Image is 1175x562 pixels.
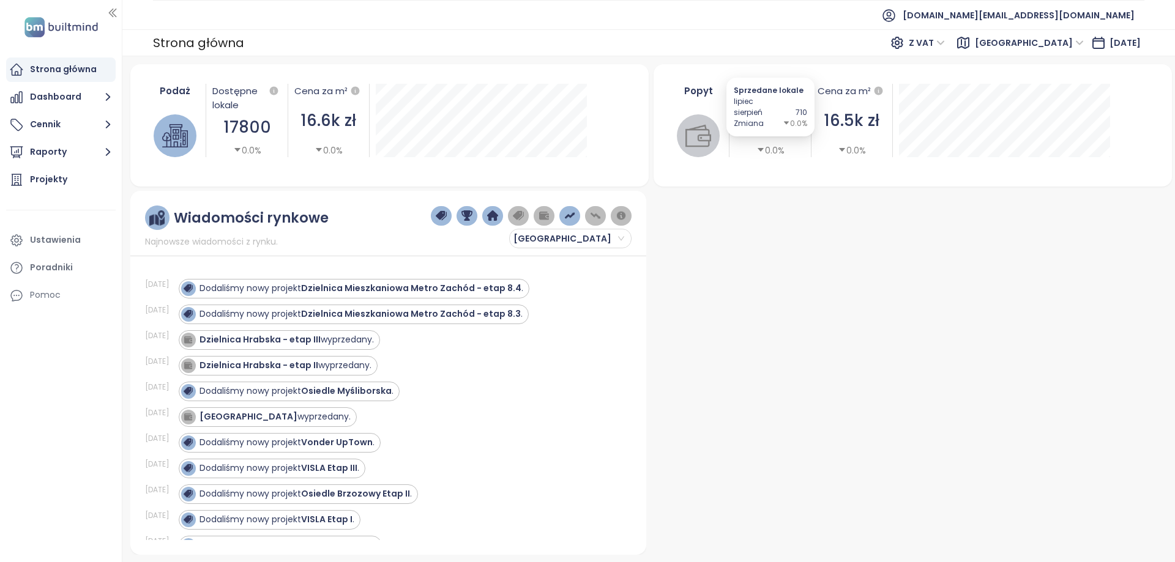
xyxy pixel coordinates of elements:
[149,210,165,226] img: ruler
[764,118,807,129] div: 0.0%
[184,489,192,498] img: icon
[909,34,945,52] span: Z VAT
[734,85,807,96] div: Sprzedane lokale
[200,539,376,552] div: Dodaliśmy nowy projekt .
[30,172,67,187] div: Projekty
[200,359,371,372] div: wyprzedany.
[145,279,176,290] div: [DATE]
[30,260,73,275] div: Poradniki
[174,210,329,226] div: Wiadomości rynkowe
[151,84,200,98] div: Podaż
[734,96,753,107] div: lipiec
[6,85,116,109] button: Dashboard
[30,287,61,303] div: Pomoc
[616,210,627,221] img: information-circle.png
[184,361,192,369] img: icon
[233,144,261,157] div: 0.0%
[233,146,242,154] span: caret-down
[6,168,116,192] a: Projekty
[6,113,116,137] button: Cennik
[145,407,176,418] div: [DATE]
[184,386,192,395] img: icon
[315,146,323,154] span: caret-down
[975,34,1084,52] span: Warszawa
[145,536,176,547] div: [DATE]
[184,412,192,421] img: icon
[200,308,523,320] div: Dodaliśmy nowy projekt .
[301,487,410,500] strong: Osiedle Brzozowy Etap II
[294,108,363,133] div: 16.6k zł
[162,123,188,149] img: house
[903,1,1135,30] span: [DOMAIN_NAME][EMAIL_ADDRESS][DOMAIN_NAME]
[184,515,192,523] img: icon
[756,144,785,157] div: 0.0%
[30,232,81,248] div: Ustawienia
[301,385,392,397] strong: Osiedle Myśliborska
[301,513,352,525] strong: VISLA Etap I
[301,539,374,551] strong: Pośrednia Etap I
[200,282,523,295] div: Dodaliśmy nowy projekt .
[200,333,374,346] div: wyprzedany.
[21,15,102,40] img: logo
[200,462,359,475] div: Dodaliśmy nowy projekt .
[6,140,116,165] button: Raporty
[734,118,764,129] div: Zmiana
[564,210,575,221] img: price-increases.png
[783,119,790,127] span: caret-down
[212,115,281,140] div: 17800
[6,283,116,308] div: Pomoc
[818,84,886,98] div: Cena za m²
[200,385,394,397] div: Dodaliśmy nowy projekt .
[6,57,116,82] a: Strona główna
[1110,37,1141,49] span: [DATE]
[200,333,321,346] strong: Dzielnica Hrabska - etap III
[513,229,624,248] span: Warszawa
[153,32,244,54] div: Strona główna
[145,330,176,341] div: [DATE]
[487,210,498,221] img: home-dark-blue.png
[539,210,550,221] img: wallet-dark-grey.png
[461,210,472,221] img: trophy-dark-blue.png
[145,305,176,316] div: [DATE]
[184,335,192,344] img: icon
[184,438,192,446] img: icon
[145,433,176,444] div: [DATE]
[436,210,447,221] img: price-tag-dark-blue.png
[184,284,192,292] img: icon
[145,382,176,393] div: [DATE]
[145,459,176,470] div: [DATE]
[301,462,357,474] strong: VISLA Etap III
[315,144,343,157] div: 0.0%
[685,123,711,149] img: wallet
[734,107,763,118] div: sierpień
[212,84,281,112] div: Dostępne lokale
[756,146,765,154] span: caret-down
[184,309,192,318] img: icon
[200,410,297,423] strong: [GEOGRAPHIC_DATA]
[6,256,116,280] a: Poradniki
[763,107,807,118] div: 710
[200,359,318,371] strong: Dzielnica Hrabska - etap II
[838,144,866,157] div: 0.0%
[674,84,723,98] div: Popyt
[200,436,375,449] div: Dodaliśmy nowy projekt .
[301,282,521,294] strong: Dzielnica Mieszkaniowa Metro Zachód - etap 8.4
[145,235,278,248] span: Najnowsze wiadomości z rynku.
[6,228,116,253] a: Ustawienia
[513,210,524,221] img: price-tag-grey.png
[590,210,601,221] img: price-decreases.png
[200,487,412,500] div: Dodaliśmy nowy projekt .
[818,108,886,133] div: 16.5k zł
[145,356,176,367] div: [DATE]
[30,62,97,77] div: Strona główna
[184,464,192,472] img: icon
[838,146,846,154] span: caret-down
[145,484,176,495] div: [DATE]
[294,84,348,98] div: Cena za m²
[200,513,354,526] div: Dodaliśmy nowy projekt .
[301,308,521,320] strong: Dzielnica Mieszkaniowa Metro Zachód - etap 8.3
[200,410,351,423] div: wyprzedany.
[145,510,176,521] div: [DATE]
[301,436,373,448] strong: Vonder UpTown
